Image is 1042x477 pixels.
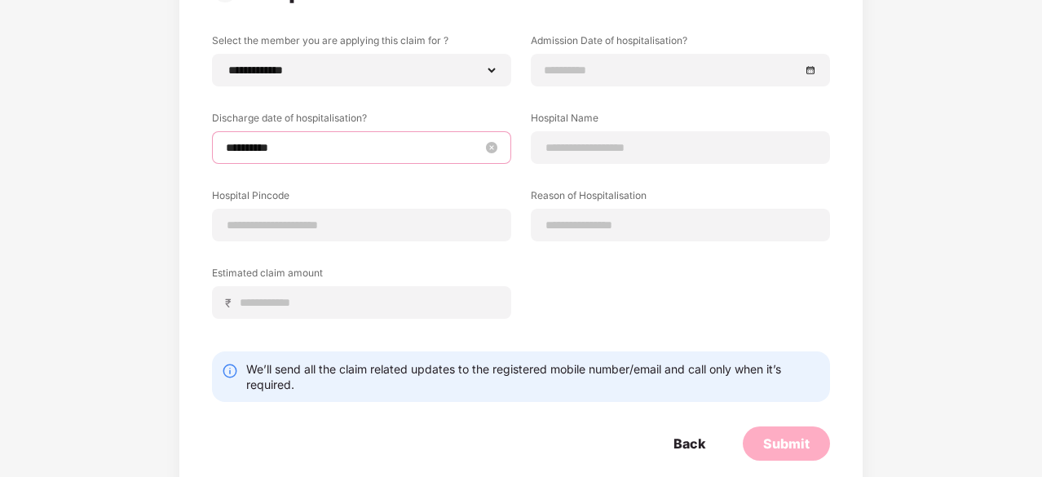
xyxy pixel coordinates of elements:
label: Discharge date of hospitalisation? [212,111,511,131]
label: Hospital Pincode [212,188,511,209]
span: close-circle [486,142,497,153]
label: Hospital Name [531,111,830,131]
img: svg+xml;base64,PHN2ZyBpZD0iSW5mby0yMHgyMCIgeG1sbnM9Imh0dHA6Ly93d3cudzMub3JnLzIwMDAvc3ZnIiB3aWR0aD... [222,363,238,379]
label: Estimated claim amount [212,266,511,286]
label: Reason of Hospitalisation [531,188,830,209]
span: ₹ [225,295,238,311]
div: Back [673,435,705,453]
label: Admission Date of hospitalisation? [531,33,830,54]
label: Select the member you are applying this claim for ? [212,33,511,54]
div: Submit [763,435,810,453]
div: We’ll send all the claim related updates to the registered mobile number/email and call only when... [246,361,820,392]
